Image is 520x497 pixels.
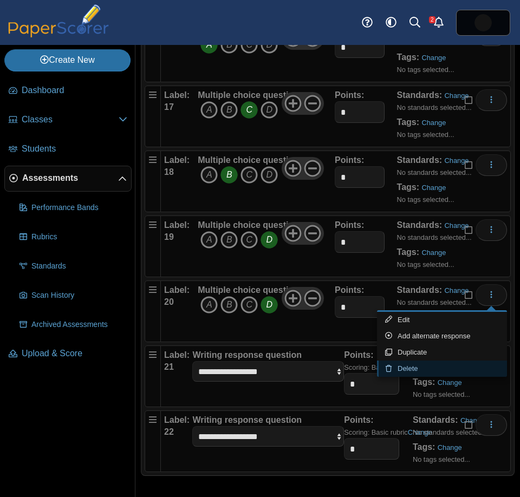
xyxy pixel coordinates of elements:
b: Tags: [397,182,419,192]
a: Change [438,378,462,387]
a: ps.hreErqNOxSkiDGg1 [456,10,510,36]
a: Change [421,184,446,192]
a: Assessments [4,166,132,192]
a: Rubrics [15,224,132,250]
a: PaperScorer [4,30,113,39]
a: Students [4,136,132,162]
a: Change [421,119,446,127]
i: B [220,101,238,119]
i: C [240,101,258,119]
a: Change [445,221,469,230]
b: Standards: [397,285,443,295]
b: Label: [164,415,190,424]
small: No tags selected... [397,130,454,139]
a: Change [445,286,469,295]
i: D [261,231,278,248]
span: Micah Willis [474,14,492,31]
i: C [240,166,258,184]
b: Label: [164,90,190,100]
a: Standards [15,253,132,279]
a: Add alternate response [377,328,507,344]
i: A [200,166,218,184]
b: Multiple choice question [198,285,299,295]
a: Change [421,248,446,257]
div: Drag handle [145,21,161,82]
b: Points: [335,90,364,100]
div: Drag handle [145,410,161,472]
span: Rubrics [31,232,127,243]
a: Alerts [427,11,451,35]
i: B [220,296,238,313]
a: Archived Assessments [15,312,132,338]
b: Writing response question [192,350,302,359]
div: Drag handle [145,86,161,147]
b: Standards: [397,155,443,165]
a: Duplicate [377,344,507,361]
button: More options [476,154,507,176]
a: Change [408,428,432,436]
b: Tags: [397,247,419,257]
b: 17 [164,102,174,112]
i: A [200,231,218,248]
b: Multiple choice question [198,90,299,100]
b: Tags: [397,117,419,127]
a: Change [421,54,446,62]
span: Upload & Score [22,348,127,359]
b: 22 [164,427,174,436]
b: Points: [335,220,364,230]
span: Classes [22,114,119,126]
small: Scoring: Basic rubric [344,363,432,371]
div: Drag handle [145,151,161,212]
b: Points: [335,155,364,165]
span: Standards [31,261,127,272]
b: Label: [164,285,190,295]
div: Drag handle [145,280,161,342]
b: Multiple choice question [198,220,299,230]
b: Tags: [413,442,435,452]
span: Archived Assessments [31,319,127,330]
b: Label: [164,155,190,165]
a: Delete [377,361,507,377]
i: A [200,101,218,119]
a: Upload & Score [4,341,132,367]
b: Writing response question [192,415,302,424]
img: ps.hreErqNOxSkiDGg1 [474,14,492,31]
i: B [220,231,238,248]
b: Points: [344,415,373,424]
div: Drag handle [145,215,161,277]
span: Students [22,143,127,155]
a: Change [438,443,462,452]
b: Points: [335,285,364,295]
div: Drag handle [145,345,161,407]
span: Scan History [31,290,127,301]
button: More options [476,89,507,111]
b: Tags: [413,377,435,387]
a: Change [460,416,485,424]
a: Change [445,156,469,165]
b: Points: [344,350,373,359]
b: 20 [164,297,174,306]
a: Performance Bands [15,195,132,221]
a: Change [445,91,469,100]
b: Standards: [413,415,458,424]
i: A [200,296,218,313]
i: D [261,296,278,313]
a: Edit [377,312,507,328]
b: Tags: [397,53,419,62]
span: Assessments [22,172,118,184]
span: Dashboard [22,84,127,96]
span: Performance Bands [31,202,127,213]
small: No standards selected... [413,428,487,436]
small: No tags selected... [397,195,454,204]
i: C [240,296,258,313]
img: PaperScorer [4,4,113,37]
a: Scan History [15,283,132,309]
i: C [240,231,258,248]
small: No tags selected... [397,66,454,74]
small: Scoring: Basic rubric [344,428,432,436]
small: No tags selected... [413,390,470,398]
a: Create New [4,49,131,71]
i: B [220,166,238,184]
b: Standards: [397,90,443,100]
i: D [261,166,278,184]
